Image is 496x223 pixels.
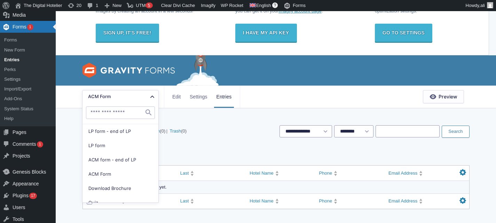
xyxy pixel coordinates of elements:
[316,167,386,179] a: Phone
[88,128,153,135] span: LP form - end of LP
[82,124,158,138] button: LP form - end of LP
[386,167,455,179] a: Email Address
[82,196,158,210] button: Quiz
[162,128,164,134] span: 0
[168,86,185,108] a: Editor
[442,126,469,138] a: Search
[88,199,153,206] span: Quiz
[88,171,153,177] span: ACM Form
[82,153,158,167] button: ACM form - end of LP
[388,170,417,176] span: Email Address
[250,3,256,7] img: en.svg
[180,198,189,204] span: Last
[88,142,153,149] span: LP form
[160,128,165,134] span: ( )
[39,142,41,146] span: 1
[319,170,332,176] span: Phone
[169,127,188,134] a: Trash(0)
[82,181,158,196] button: Download Brochure
[250,170,274,176] span: Hotel Name
[459,168,467,177] i: Click to select columns to display
[83,181,469,193] td: This form does not have any entries yet.
[459,200,467,205] a: Click to select columns to display
[247,167,316,179] a: Hotel Name
[31,193,35,198] span: 17
[388,198,417,204] span: Email Address
[180,170,189,176] span: Last
[29,25,31,29] span: 1
[181,128,187,134] span: ( )
[178,167,247,179] a: Last
[82,138,158,153] button: LP form
[88,157,153,163] span: ACM form - end of LP
[459,172,467,177] a: Click to select columns to display
[480,3,485,8] span: ali
[147,127,166,134] a: Spam(0)
[82,63,175,78] img: Gravity Forms
[459,196,467,205] i: Click to select columns to display
[148,3,150,8] span: 5
[375,24,432,42] a: Go to Settings
[185,86,212,108] a: Settings
[88,94,111,99] span: ACM Form
[319,198,332,204] span: Phone
[250,3,271,8] span: Showing content in: English
[212,86,236,108] a: Entries
[316,195,386,207] a: Phone
[235,24,297,42] a: I have my API key
[247,195,316,207] a: Hotel Name
[82,167,158,181] button: ACM Form
[250,198,274,204] span: Hotel Name
[82,90,159,103] button: ACM Form
[178,195,247,207] a: Last
[96,24,159,42] a: Sign up, It's FREE!
[386,195,455,207] a: Email Address
[423,90,464,103] a: Preview this form
[88,185,153,192] span: Download Brochure
[27,24,33,30] span: Update Available
[183,128,185,134] span: 0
